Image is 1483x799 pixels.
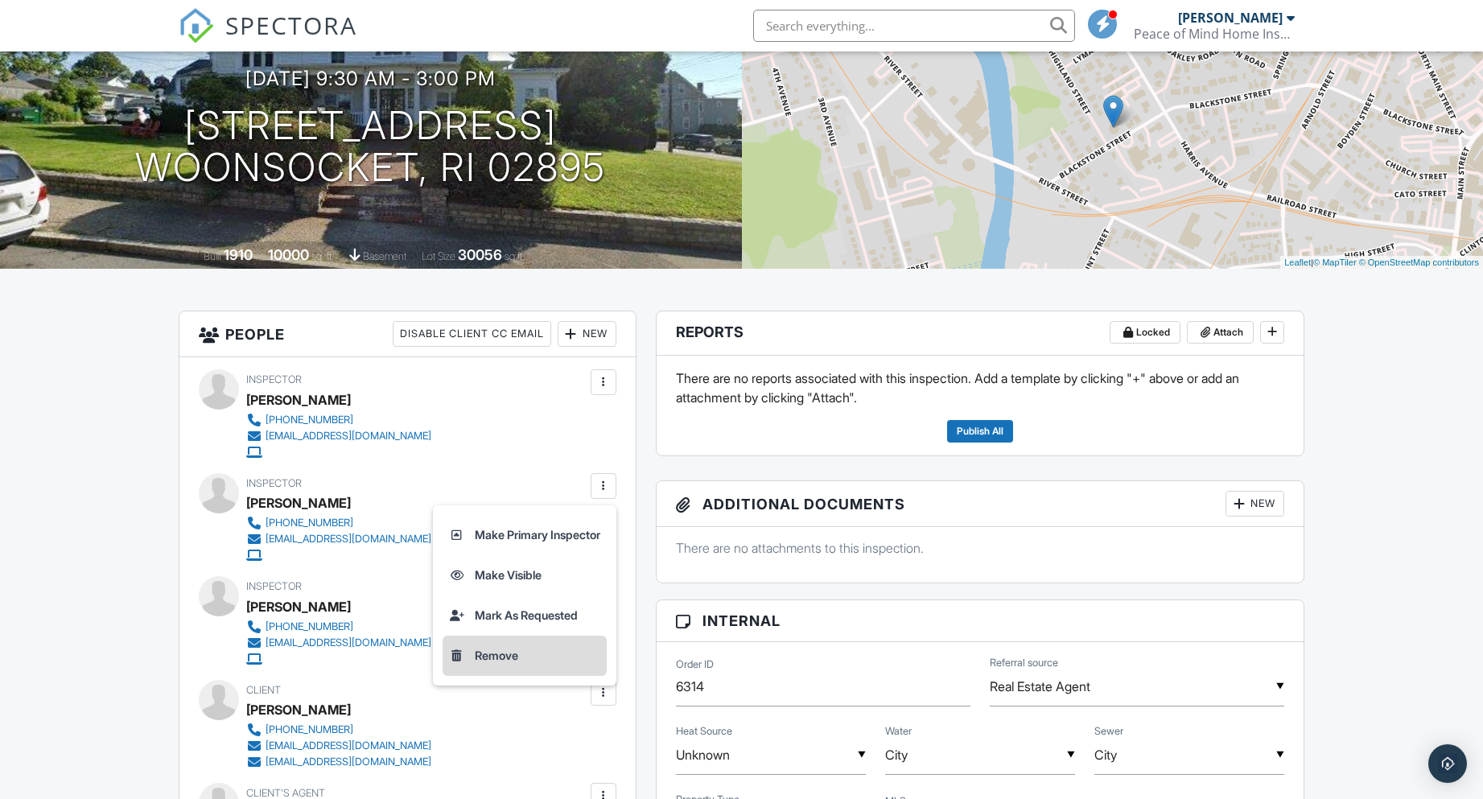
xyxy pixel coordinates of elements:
div: [PERSON_NAME] [246,388,351,412]
h3: Additional Documents [657,481,1304,527]
span: Inspector [246,477,302,489]
div: Peace of Mind Home Inspections [1134,26,1295,42]
label: Referral source [990,656,1058,670]
div: [PERSON_NAME] [246,698,351,722]
a: [EMAIL_ADDRESS][DOMAIN_NAME] [246,738,431,754]
a: SPECTORA [179,22,357,56]
a: © OpenStreetMap contributors [1359,257,1479,267]
h3: People [179,311,636,357]
div: [EMAIL_ADDRESS][DOMAIN_NAME] [266,739,431,752]
div: 1910 [224,246,253,263]
a: [EMAIL_ADDRESS][DOMAIN_NAME] [246,531,431,547]
p: There are no attachments to this inspection. [676,539,1285,557]
a: Remove [443,636,607,676]
span: basement [363,250,406,262]
label: Sewer [1094,724,1123,739]
span: Client [246,684,281,696]
span: sq. ft. [311,250,334,262]
div: New [558,321,616,347]
div: Open Intercom Messenger [1428,744,1467,783]
div: [EMAIL_ADDRESS][DOMAIN_NAME] [266,756,431,768]
div: Disable Client CC Email [393,321,551,347]
label: Heat Source [676,724,732,739]
a: [PHONE_NUMBER] [246,619,431,635]
div: [PERSON_NAME] [246,595,351,619]
div: [PHONE_NUMBER] [266,414,353,426]
img: The Best Home Inspection Software - Spectora [179,8,214,43]
div: [PHONE_NUMBER] [266,620,353,633]
a: © MapTiler [1313,257,1357,267]
div: | [1280,256,1483,270]
label: Order ID [676,657,714,672]
a: [PHONE_NUMBER] [246,515,431,531]
a: Leaflet [1284,257,1311,267]
a: Make Visible [443,555,607,595]
span: SPECTORA [225,8,357,42]
div: [PHONE_NUMBER] [266,723,353,736]
span: Built [204,250,221,262]
label: Water [885,724,912,739]
span: sq.ft. [505,250,525,262]
a: Mark As Requested [443,595,607,636]
a: [PHONE_NUMBER] [246,412,431,428]
input: Search everything... [753,10,1075,42]
div: 10000 [268,246,309,263]
div: 30056 [458,246,502,263]
div: [EMAIL_ADDRESS][DOMAIN_NAME] [266,636,431,649]
a: [EMAIL_ADDRESS][DOMAIN_NAME] [246,428,431,444]
div: [EMAIL_ADDRESS][DOMAIN_NAME] [266,430,431,443]
div: [EMAIL_ADDRESS][DOMAIN_NAME] [266,533,431,546]
div: New [1226,491,1284,517]
a: [EMAIL_ADDRESS][DOMAIN_NAME] [246,754,431,770]
a: [EMAIL_ADDRESS][DOMAIN_NAME] [246,635,431,651]
div: [PERSON_NAME] [1178,10,1283,26]
span: Inspector [246,580,302,592]
a: Make Primary Inspector [443,515,607,555]
span: Client's Agent [246,787,325,799]
span: Lot Size [422,250,455,262]
h3: [DATE] 9:30 am - 3:00 pm [245,68,496,89]
span: Inspector [246,373,302,385]
h3: Internal [657,600,1304,642]
div: [PERSON_NAME] [246,491,351,515]
h1: [STREET_ADDRESS] Woonsocket, RI 02895 [135,105,606,190]
a: [PHONE_NUMBER] [246,722,431,738]
div: [PHONE_NUMBER] [266,517,353,529]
